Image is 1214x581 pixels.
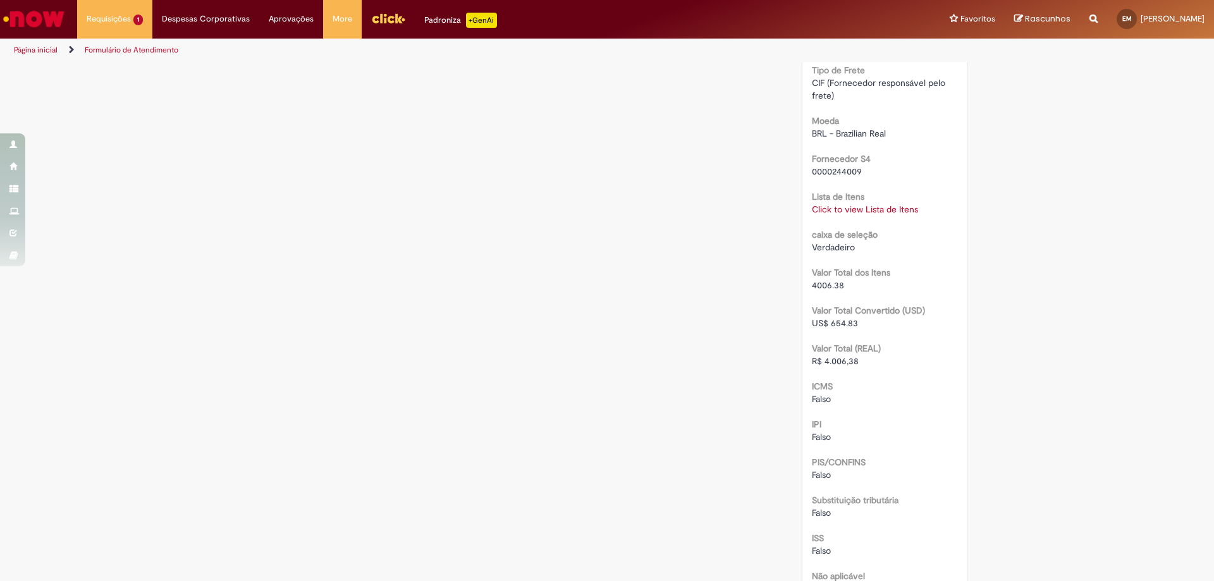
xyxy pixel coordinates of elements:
[812,393,831,405] span: Falso
[812,166,862,177] span: 0000244009
[812,469,831,480] span: Falso
[812,191,864,202] b: Lista de Itens
[812,128,886,139] span: BRL - Brazilian Real
[812,431,831,443] span: Falso
[812,279,844,291] span: 4006.38
[960,13,995,25] span: Favoritos
[812,115,839,126] b: Moeda
[87,13,131,25] span: Requisições
[812,494,898,506] b: Substituição tributária
[1141,13,1205,24] span: [PERSON_NAME]
[812,305,925,316] b: Valor Total Convertido (USD)
[812,77,948,101] span: CIF (Fornecedor responsável pelo frete)
[133,15,143,25] span: 1
[812,419,821,430] b: IPI
[1025,13,1070,25] span: Rascunhos
[812,532,824,544] b: ISS
[85,45,178,55] a: Formulário de Atendimento
[812,545,831,556] span: Falso
[9,39,800,62] ul: Trilhas de página
[812,267,890,278] b: Valor Total dos Itens
[812,229,878,240] b: caixa de seleção
[14,45,58,55] a: Página inicial
[371,9,405,28] img: click_logo_yellow_360x200.png
[1,6,66,32] img: ServiceNow
[812,456,866,468] b: PIS/CONFINS
[812,242,855,253] span: Verdadeiro
[466,13,497,28] p: +GenAi
[812,343,881,354] b: Valor Total (REAL)
[812,153,871,164] b: Fornecedor S4
[162,13,250,25] span: Despesas Corporativas
[1122,15,1132,23] span: EM
[424,13,497,28] div: Padroniza
[812,204,918,215] a: Click to view Lista de Itens
[812,317,858,329] span: US$ 654.83
[812,381,833,392] b: ICMS
[812,64,865,76] b: Tipo de Frete
[812,355,859,367] span: R$ 4.006,38
[269,13,314,25] span: Aprovações
[1014,13,1070,25] a: Rascunhos
[812,507,831,518] span: Falso
[333,13,352,25] span: More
